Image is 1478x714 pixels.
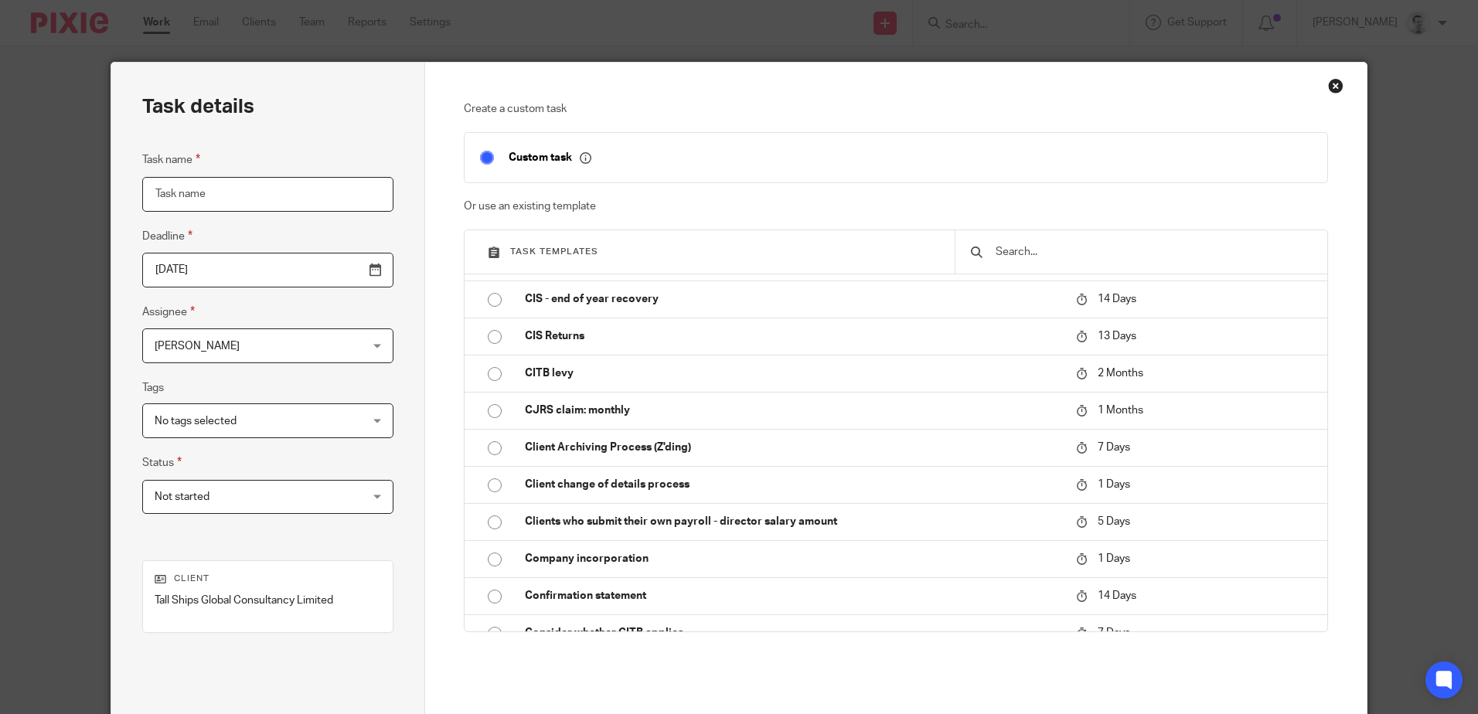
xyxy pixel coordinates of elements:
[1098,553,1130,564] span: 1 Days
[509,151,591,165] p: Custom task
[525,477,1061,492] p: Client change of details process
[155,593,381,608] p: Tall Ships Global Consultancy Limited
[142,454,182,471] label: Status
[464,199,1327,214] p: Or use an existing template
[1098,405,1143,416] span: 1 Months
[994,243,1312,260] input: Search...
[1098,516,1130,527] span: 5 Days
[142,227,192,245] label: Deadline
[1098,368,1143,379] span: 2 Months
[1098,294,1136,304] span: 14 Days
[155,573,381,585] p: Client
[464,101,1327,117] p: Create a custom task
[142,380,164,396] label: Tags
[155,341,240,352] span: [PERSON_NAME]
[525,588,1061,603] p: Confirmation statement
[1328,78,1343,93] div: Close this dialog window
[142,151,200,168] label: Task name
[525,328,1061,344] p: CIS Returns
[1098,442,1130,453] span: 7 Days
[155,416,237,427] span: No tags selected
[525,440,1061,455] p: Client Archiving Process (Z'ding)
[142,253,393,287] input: Pick a date
[142,93,254,120] h2: Task details
[525,551,1061,566] p: Company incorporation
[525,403,1061,418] p: CJRS claim: monthly
[1098,479,1130,490] span: 1 Days
[155,491,209,502] span: Not started
[510,247,598,256] span: Task templates
[525,514,1061,529] p: Clients who submit their own payroll - director salary amount
[525,291,1061,307] p: CIS - end of year recovery
[142,303,195,321] label: Assignee
[1098,627,1130,638] span: 7 Days
[142,177,393,212] input: Task name
[1098,590,1136,601] span: 14 Days
[525,365,1061,381] p: CITB levy
[1098,331,1136,342] span: 13 Days
[525,625,1061,641] p: Consider whether CITB applies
